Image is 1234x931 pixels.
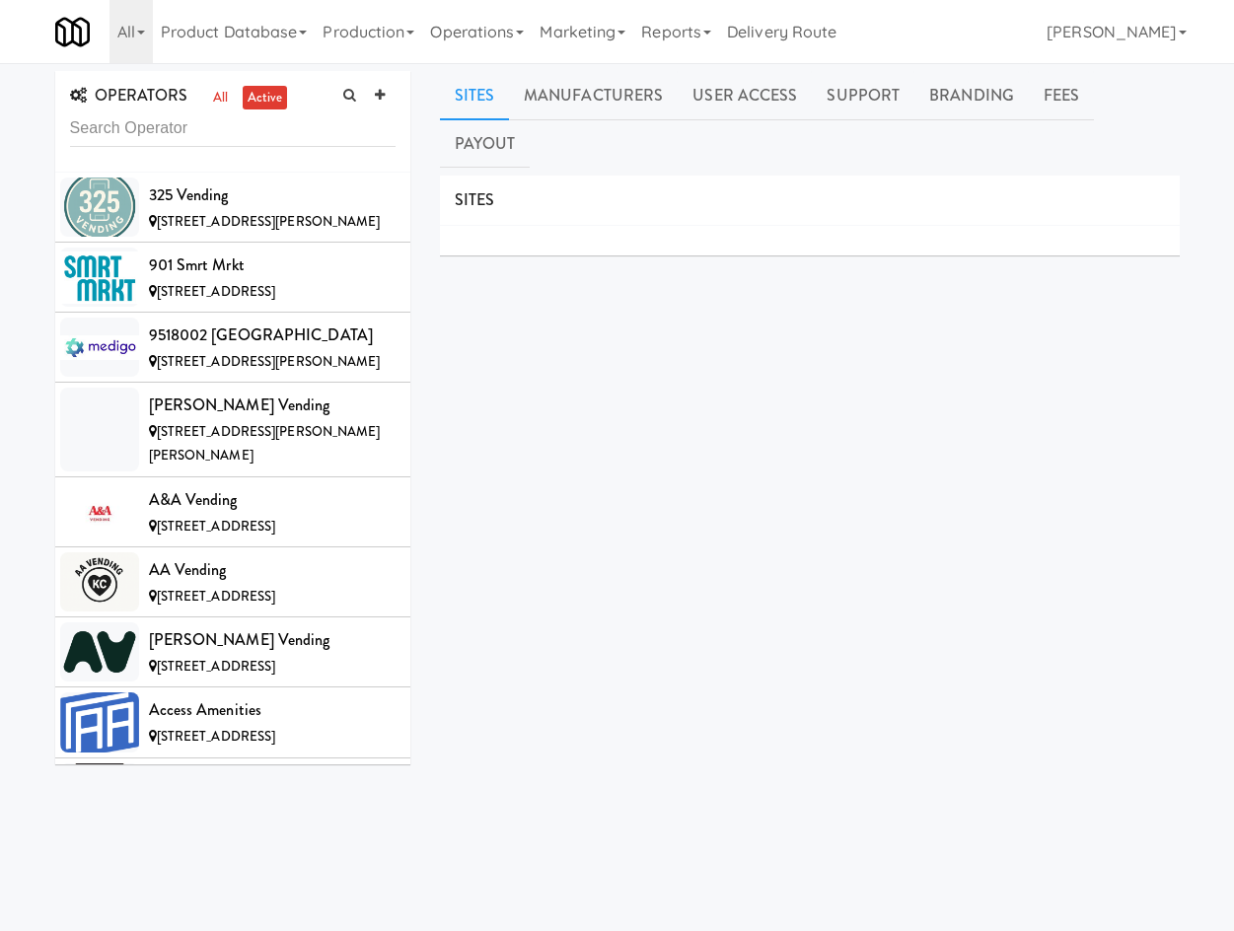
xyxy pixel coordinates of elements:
[812,71,914,120] a: Support
[208,86,233,110] a: all
[149,321,396,350] div: 9518002 [GEOGRAPHIC_DATA]
[149,251,396,280] div: 901 Smrt Mrkt
[157,727,276,746] span: [STREET_ADDRESS]
[55,243,410,313] li: 901 Smrt Mrkt[STREET_ADDRESS]
[157,282,276,301] span: [STREET_ADDRESS]
[149,422,381,465] span: [STREET_ADDRESS][PERSON_NAME][PERSON_NAME]
[55,313,410,383] li: 9518002 [GEOGRAPHIC_DATA][STREET_ADDRESS][PERSON_NAME]
[149,391,396,420] div: [PERSON_NAME] Vending
[55,617,410,687] li: [PERSON_NAME] Vending[STREET_ADDRESS]
[914,71,1029,120] a: Branding
[157,517,276,536] span: [STREET_ADDRESS]
[55,687,410,757] li: Access Amenities[STREET_ADDRESS]
[157,212,381,231] span: [STREET_ADDRESS][PERSON_NAME]
[1029,71,1094,120] a: Fees
[149,485,396,515] div: A&A Vending
[440,71,510,120] a: Sites
[157,587,276,606] span: [STREET_ADDRESS]
[455,188,495,211] span: SITES
[509,71,678,120] a: Manufacturers
[678,71,812,120] a: User Access
[55,477,410,547] li: A&A Vending[STREET_ADDRESS]
[55,173,410,243] li: 325 Vending[STREET_ADDRESS][PERSON_NAME]
[157,657,276,676] span: [STREET_ADDRESS]
[243,86,288,110] a: active
[149,695,396,725] div: Access Amenities
[440,119,531,169] a: Payout
[55,383,410,477] li: [PERSON_NAME] Vending[STREET_ADDRESS][PERSON_NAME][PERSON_NAME]
[55,15,90,49] img: Micromart
[55,547,410,617] li: AA Vending[STREET_ADDRESS]
[149,180,396,210] div: 325 Vending
[149,625,396,655] div: [PERSON_NAME] Vending
[55,758,410,828] li: Ace Plus Vending[STREET_ADDRESS][PERSON_NAME]
[70,84,188,107] span: OPERATORS
[157,352,381,371] span: [STREET_ADDRESS][PERSON_NAME]
[70,110,396,147] input: Search Operator
[149,555,396,585] div: AA Vending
